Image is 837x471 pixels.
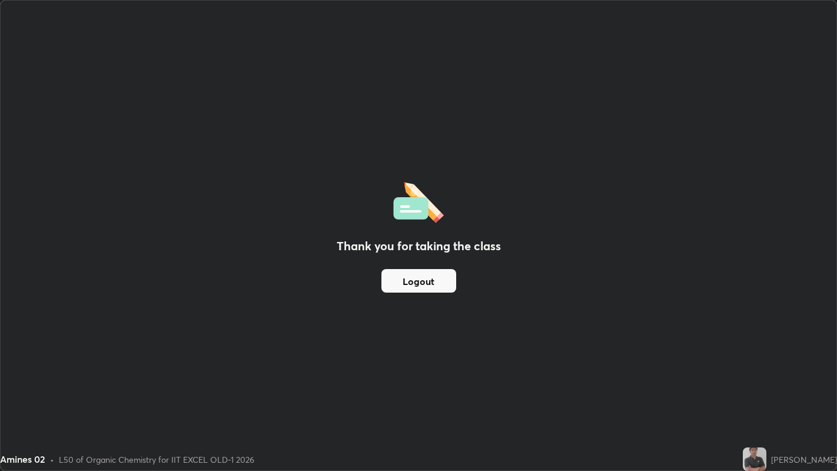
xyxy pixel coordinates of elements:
div: • [50,453,54,466]
img: fc3e8d29f02343ad861eeaeadd1832a7.jpg [743,447,766,471]
h2: Thank you for taking the class [337,237,501,255]
div: [PERSON_NAME] [771,453,837,466]
button: Logout [381,269,456,293]
div: L50 of Organic Chemistry for IIT EXCEL OLD-1 2026 [59,453,254,466]
img: offlineFeedback.1438e8b3.svg [393,178,444,223]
